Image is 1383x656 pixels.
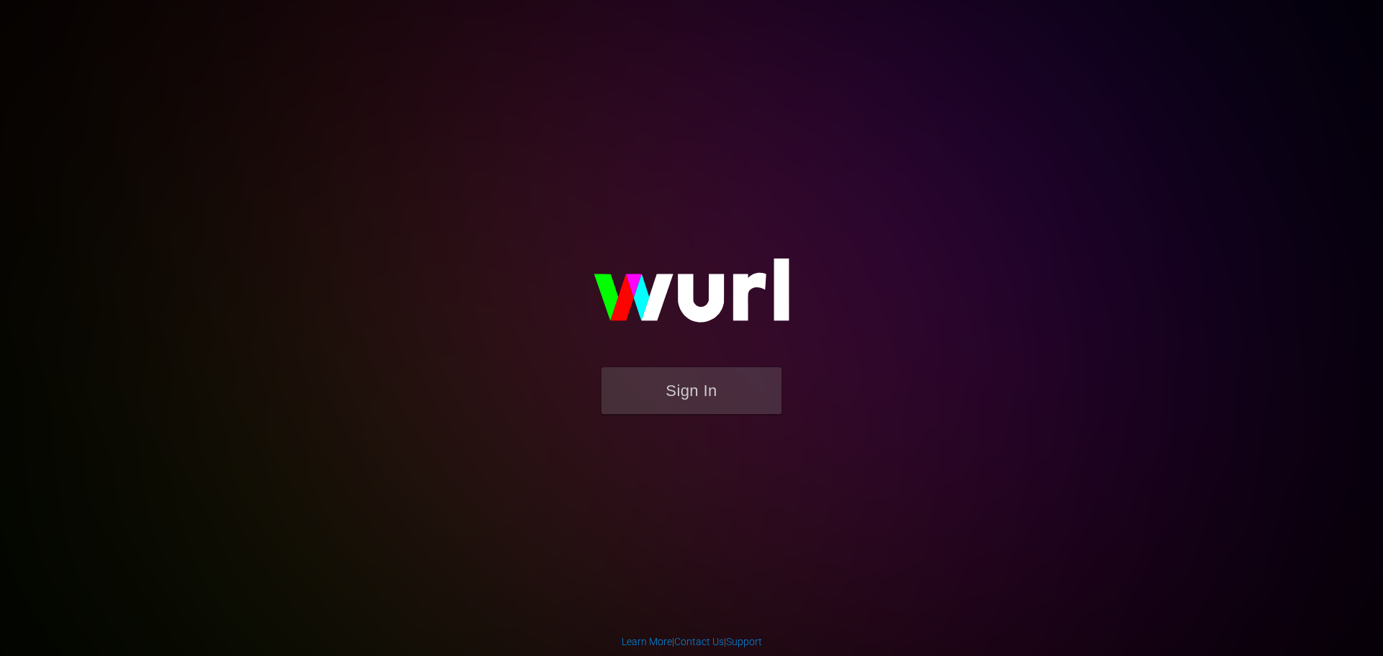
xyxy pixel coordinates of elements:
a: Learn More [622,636,672,647]
div: | | [622,634,762,649]
button: Sign In [601,367,782,414]
a: Support [726,636,762,647]
a: Contact Us [674,636,724,647]
img: wurl-logo-on-black-223613ac3d8ba8fe6dc639794a292ebdb59501304c7dfd60c99c58986ef67473.svg [547,228,836,367]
